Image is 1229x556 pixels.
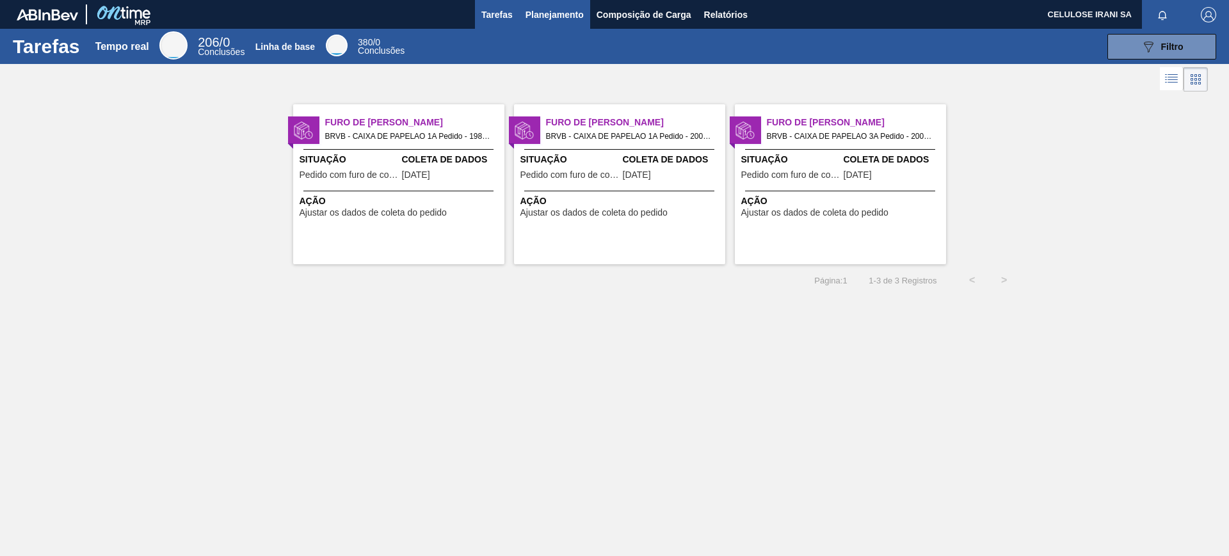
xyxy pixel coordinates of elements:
[814,276,840,285] font: Página
[300,170,399,180] span: Pedido com furo de coleta
[520,154,567,164] font: Situação
[842,276,847,285] font: 1
[623,154,709,164] font: Coleta de Dados
[198,37,245,56] div: Tempo real
[17,9,78,20] img: TNhmsLtSVTkK8tSr43FrP2fwEKptu5GPRR3wAAAABJRU5ErkJggg==
[1048,10,1132,19] font: CELULOSE IRANI SA
[325,117,443,127] font: Furo de [PERSON_NAME]
[375,37,380,47] font: 0
[1142,6,1183,24] button: Notificações
[520,196,547,206] font: Ação
[741,154,788,164] font: Situação
[895,276,899,285] font: 3
[325,129,494,143] span: BRVB - CAIXA DE PAPELAO 1A Pedido - 1981315
[623,170,651,180] font: [DATE]
[520,170,620,180] span: Pedido com furo de coleta
[741,153,840,166] span: Situação
[300,154,346,164] font: Situação
[1001,274,1007,285] font: >
[326,35,348,56] div: Linha de base
[704,10,748,20] font: Relatórios
[402,170,430,180] span: 22/07/2025
[255,42,315,52] font: Linha de base
[300,170,404,180] font: Pedido com furo de coleta
[546,116,725,129] span: Furo de Coleta
[325,116,504,129] span: Furo de Coleta
[767,117,885,127] font: Furo de [PERSON_NAME]
[520,170,625,180] font: Pedido com furo de coleta
[95,41,149,52] font: Tempo real
[969,274,975,285] font: <
[526,10,584,20] font: Planejamento
[869,276,873,285] font: 1
[159,31,188,60] div: Tempo real
[844,170,872,180] font: [DATE]
[13,36,80,57] font: Tarefas
[735,121,755,140] img: status
[844,153,943,166] span: Coleta de Dados
[300,196,326,206] font: Ação
[874,276,876,285] font: -
[956,264,988,296] button: <
[198,35,219,49] span: 206
[520,153,620,166] span: Situação
[546,117,664,127] font: Furo de [PERSON_NAME]
[358,45,405,56] font: Conclusões
[741,170,846,180] font: Pedido com furo de coleta
[402,154,488,164] font: Coleta de Dados
[844,154,929,164] font: Coleta de Dados
[767,116,946,129] span: Furo de Coleta
[1184,67,1208,91] div: Visão em Cards
[220,35,223,49] font: /
[902,276,937,285] font: Registros
[198,47,245,57] font: Conclusões
[1201,7,1216,22] img: Sair
[520,207,668,218] font: Ajustar os dados de coleta do pedido
[546,129,715,143] span: BRVB - CAIXA DE PAPELAO 1A Pedido - 2004576
[741,170,840,180] span: Pedido com furo de coleta
[1160,67,1184,91] div: Visão em Lista
[515,121,534,140] img: status
[481,10,513,20] font: Tarefas
[546,132,720,141] font: BRVB - CAIXA DE PAPELAO 1A Pedido - 2004576
[623,153,722,166] span: Coleta de Dados
[767,132,941,141] font: BRVB - CAIXA DE PAPELAO 3A Pedido - 2004578
[844,170,872,180] span: 18/08/2025
[767,129,936,143] span: BRVB - CAIXA DE PAPELAO 3A Pedido - 2004578
[1107,34,1216,60] button: Filtro
[741,196,767,206] font: Ação
[358,37,373,47] span: 380
[623,170,651,180] span: 01/09/2025
[840,276,843,285] font: :
[741,207,888,218] font: Ajustar os dados de coleta do pedido
[402,170,430,180] font: [DATE]
[358,38,405,55] div: Linha de base
[876,276,881,285] font: 3
[402,153,501,166] span: Coleta de Dados
[294,121,313,140] img: status
[223,35,230,49] font: 0
[325,132,499,141] font: BRVB - CAIXA DE PAPELAO 1A Pedido - 1981315
[597,10,691,20] font: Composição de Carga
[883,276,892,285] font: de
[373,37,375,47] font: /
[988,264,1020,296] button: >
[300,153,399,166] span: Situação
[300,207,447,218] font: Ajustar os dados de coleta do pedido
[1161,42,1184,52] font: Filtro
